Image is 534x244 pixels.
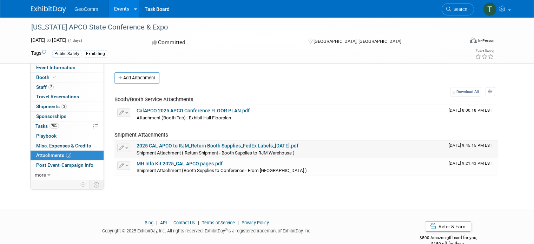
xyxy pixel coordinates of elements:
[53,75,56,79] i: Booth reservation complete
[36,74,58,80] span: Booth
[36,133,57,139] span: Playbook
[202,220,235,225] a: Terms of Service
[475,50,494,53] div: Event Rating
[31,63,104,72] a: Event Information
[446,140,498,158] td: Upload Timestamp
[31,37,66,43] span: [DATE] [DATE]
[137,161,223,166] a: MH Info Kit 2025_CAL APCO.pages.pdf
[114,72,159,84] button: Add Attachment
[36,113,66,119] span: Sponsorships
[242,220,269,225] a: Privacy Policy
[36,152,71,158] span: Attachments
[31,151,104,160] a: Attachments3
[36,94,79,99] span: Travel Reservations
[114,132,168,138] span: Shipment Attachments
[31,92,104,101] a: Travel Reservations
[446,105,498,123] td: Upload Timestamp
[451,7,467,12] span: Search
[449,108,492,113] span: Upload Timestamp
[52,50,81,58] div: Public Safety
[36,65,75,70] span: Event Information
[314,39,401,44] span: [GEOGRAPHIC_DATA], [GEOGRAPHIC_DATA]
[31,226,382,234] div: Copyright © 2025 ExhibitDay, Inc. All rights reserved. ExhibitDay is a registered trademark of Ex...
[426,37,494,47] div: Event Format
[168,220,172,225] span: |
[137,115,231,120] span: Attachment (Booth Tab) : Exhibit Hall Floorplan
[31,141,104,151] a: Misc. Expenses & Credits
[137,150,295,156] span: Shipment Attachment ( Return Shipment - Booth Supplies to RJM Warehouse )
[31,131,104,141] a: Playbook
[35,172,46,178] span: more
[35,123,59,129] span: Tasks
[145,220,153,225] a: Blog
[425,221,471,232] a: Refer & Earn
[196,220,201,225] span: |
[478,38,494,43] div: In-Person
[173,220,195,225] a: Contact Us
[236,220,240,225] span: |
[31,6,66,13] img: ExhibitDay
[137,143,298,149] a: 2025 CAL APCO to RJM_Return Booth Supplies_FedEx Labels_[DATE].pdf
[449,161,492,166] span: Upload Timestamp
[114,96,193,103] span: Booth/Booth Service Attachments
[45,37,52,43] span: to
[67,38,82,43] span: (4 days)
[66,153,71,158] span: 3
[450,87,481,97] a: Download All
[470,38,477,43] img: Format-Inperson.png
[31,170,104,180] a: more
[31,121,104,131] a: Tasks78%
[137,168,307,173] span: Shipment Attachment (Booth Supplies to Conference - From [GEOGRAPHIC_DATA] )
[36,104,67,109] span: Shipments
[137,108,250,113] a: CalAPCO 2025 APCO Conference FLOOR PLAN.pdf
[31,50,46,58] td: Tags
[31,160,104,170] a: Post Event-Campaign Info
[442,3,474,15] a: Search
[154,220,159,225] span: |
[225,228,228,232] sup: ®
[31,112,104,121] a: Sponsorships
[31,83,104,92] a: Staff2
[74,6,98,12] span: GeoComm
[449,143,492,148] span: Upload Timestamp
[29,21,455,34] div: [US_STATE] APCO State Conference & Expo
[36,162,93,168] span: Post Event-Campaign Info
[483,2,496,16] img: Tyler Gross
[31,102,104,111] a: Shipments3
[90,180,104,189] td: Toggle Event Tabs
[446,158,498,176] td: Upload Timestamp
[50,123,59,128] span: 78%
[84,50,107,58] div: Exhibiting
[61,104,67,109] span: 3
[77,180,90,189] td: Personalize Event Tab Strip
[160,220,167,225] a: API
[31,73,104,82] a: Booth
[150,37,297,49] div: Committed
[48,84,54,90] span: 2
[36,143,91,149] span: Misc. Expenses & Credits
[36,84,54,90] span: Staff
